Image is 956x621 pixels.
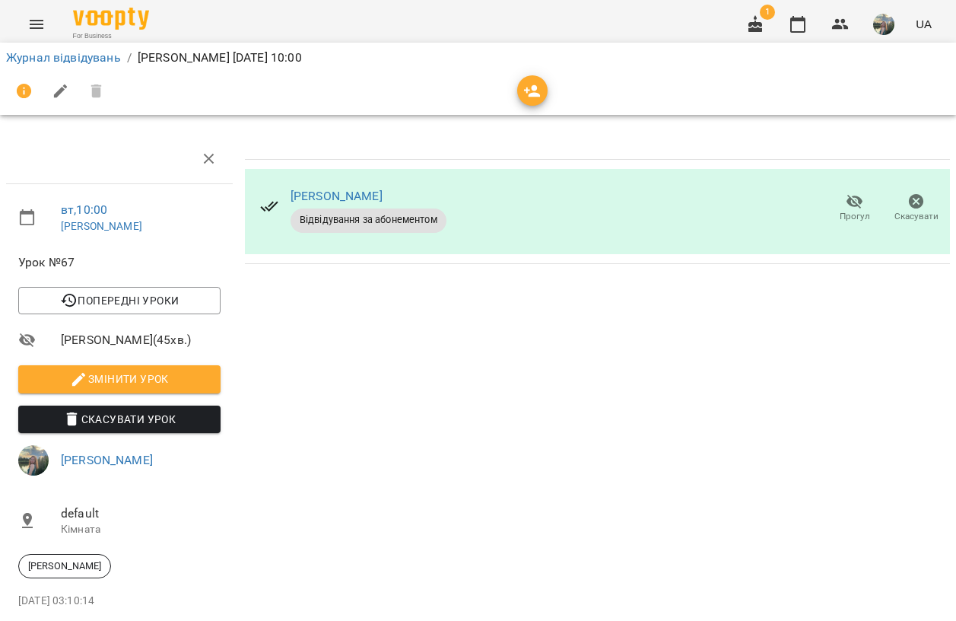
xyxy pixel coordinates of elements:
button: Скасувати Урок [18,406,221,433]
span: Урок №67 [18,253,221,272]
li: / [127,49,132,67]
div: [PERSON_NAME] [18,554,111,578]
span: 1 [760,5,775,20]
span: [PERSON_NAME] [19,559,110,573]
span: Попередні уроки [30,291,208,310]
span: For Business [73,31,149,41]
a: [PERSON_NAME] [61,453,153,467]
span: [PERSON_NAME] ( 45 хв. ) [61,331,221,349]
button: UA [910,10,938,38]
img: 3ee4fd3f6459422412234092ea5b7c8e.jpg [18,445,49,476]
p: [DATE] 03:10:14 [18,594,221,609]
p: Кімната [61,522,221,537]
span: Скасувати Урок [30,410,208,428]
img: 3ee4fd3f6459422412234092ea5b7c8e.jpg [873,14,894,35]
nav: breadcrumb [6,49,950,67]
span: Прогул [840,210,870,223]
p: [PERSON_NAME] [DATE] 10:00 [138,49,302,67]
button: Прогул [824,187,885,230]
span: UA [916,16,932,32]
img: Voopty Logo [73,8,149,30]
a: вт , 10:00 [61,202,107,217]
span: Змінити урок [30,370,208,388]
button: Скасувати [885,187,947,230]
a: Журнал відвідувань [6,50,121,65]
button: Menu [18,6,55,43]
span: Скасувати [894,210,939,223]
a: [PERSON_NAME] [61,220,142,232]
button: Змінити урок [18,365,221,393]
button: Попередні уроки [18,287,221,314]
a: [PERSON_NAME] [291,189,383,203]
span: Відвідування за абонементом [291,213,446,227]
span: default [61,505,221,523]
